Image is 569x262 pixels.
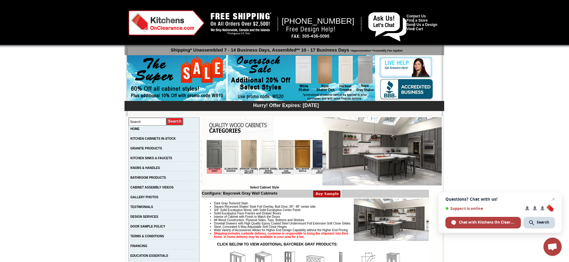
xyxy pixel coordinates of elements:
[214,232,349,239] strong: Shipping includes curbside delivery, customer is responsible to bring the shipment into their hom...
[406,14,426,18] a: Contact Us
[128,10,205,35] img: Kitchens on Clearance Logo
[322,117,442,185] img: Baycreek Gray
[282,16,354,26] span: [PHONE_NUMBER]
[214,208,300,212] span: 3/4" Solid Eucalyptus Wood, with Solid Eucalyptus Center Panel
[214,202,248,205] span: Dark Gray Textured Stain
[445,197,555,202] span: Questions? Chat with us!
[214,222,351,225] span: Dovetail Drawers with High Quality Epoxy Coated Steel Undermount Full Extension Soft Close Glides
[130,147,162,150] a: GRANITE PRODUCTS
[537,220,549,225] span: Search
[523,217,555,228] div: Search
[550,196,557,203] span: Close chat
[349,48,403,52] span: *Approximation **Assembly Fee Applies
[354,199,429,241] img: Product Image
[207,140,322,186] iframe: Browser incompatible
[459,220,515,225] span: Chat with Kitchens On Clearance
[166,117,184,126] input: Submit
[406,18,427,23] a: Find a Store
[130,205,153,209] a: TESTIMONIALS
[214,218,304,222] span: All Wood Construction, Plywood Sides, Tops, Bottoms and Shelves
[130,156,172,160] a: KITCHEN SINKS & FAUCETS
[406,27,423,31] a: View Cart
[543,238,562,256] div: Open chat
[445,217,521,228] div: Chat with Kitchens On Clearance
[214,215,280,218] span: Interior of Cabinet with Finish to Match the Doors
[130,225,165,228] a: DOOR SAMPLE POLICY
[214,205,316,208] span: Square Recessed Shaker Style Full Overlay, Butt Door, 39"- 48" center stile
[445,206,521,211] span: Support is online
[214,225,287,228] span: Steel, Concealed 6-Way Adjustable Soft Close Hinges
[214,212,281,215] span: Solid Eucalyptus Face Frames and Drawer Boxes
[130,186,174,189] a: CABINET ASSEMBLY VIDEOS
[130,166,160,170] a: KNOBS & HANDLES
[250,186,279,189] b: Select Cabinet Style
[130,127,139,131] a: HOME
[217,242,338,246] strong: CLICK BELOW TO VIEW ADDITIONAL BAYCREEK GRAY PRODUCTS:
[104,28,123,34] td: [PERSON_NAME] Blue Shaker
[128,45,444,52] p: Shipping* Unassembled 7 - 14 Business Days, Assembled** 10 - 17 Business Days
[214,228,348,232] span: Wide Variety of Accessories Allows for Higher End Design Capability without the Higher End Pricing
[130,137,176,140] a: KITCHEN CABINETS IN-STOCK
[130,235,164,238] a: TERMS & CONDITIONS
[128,102,444,108] div: Hurry! Offer Expires: [DATE]
[130,254,168,257] a: EDUCATION ESSENTIALS
[130,196,158,199] a: GALLERY PHOTOS
[406,23,437,27] a: Send Us a Design
[130,244,147,248] a: FINANCING
[202,191,278,196] b: Configure: Baycreek Gray Wall Cabinets
[130,215,158,218] a: DESIGN SERVICES
[130,176,166,179] a: BATHROOM PRODUCTS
